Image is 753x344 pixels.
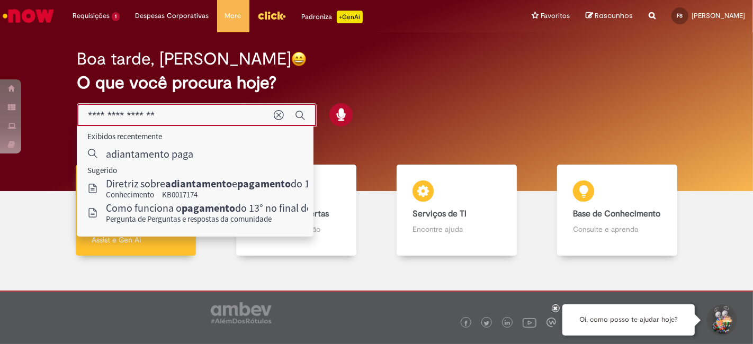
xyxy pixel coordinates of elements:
[1,5,56,26] img: ServiceNow
[136,11,209,21] span: Despesas Corporativas
[257,7,286,23] img: click_logo_yellow_360x200.png
[291,51,307,67] img: happy-face.png
[484,321,489,326] img: logo_footer_twitter.png
[562,304,695,336] div: Oi, como posso te ajudar hoje?
[541,11,570,21] span: Favoritos
[376,165,537,256] a: Serviços de TI Encontre ajuda
[413,209,467,219] b: Serviços de TI
[252,209,329,219] b: Catálogo de Ofertas
[573,224,662,234] p: Consulte e aprenda
[537,165,697,256] a: Base de Conhecimento Consulte e aprenda
[692,11,745,20] span: [PERSON_NAME]
[77,50,291,68] h2: Boa tarde, [PERSON_NAME]
[211,302,272,323] img: logo_footer_ambev_rotulo_gray.png
[705,304,737,336] button: Iniciar Conversa de Suporte
[225,11,241,21] span: More
[546,318,556,327] img: logo_footer_workplace.png
[573,209,660,219] b: Base de Conhecimento
[505,320,510,327] img: logo_footer_linkedin.png
[56,165,216,256] a: Tirar dúvidas Tirar dúvidas com Lupi Assist e Gen Ai
[73,11,110,21] span: Requisições
[337,11,363,23] p: +GenAi
[77,74,676,92] h2: O que você procura hoje?
[677,12,683,19] span: FS
[523,315,536,329] img: logo_footer_youtube.png
[595,11,633,21] span: Rascunhos
[302,11,363,23] div: Padroniza
[463,321,469,326] img: logo_footer_facebook.png
[112,12,120,21] span: 1
[586,11,633,21] a: Rascunhos
[413,224,501,234] p: Encontre ajuda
